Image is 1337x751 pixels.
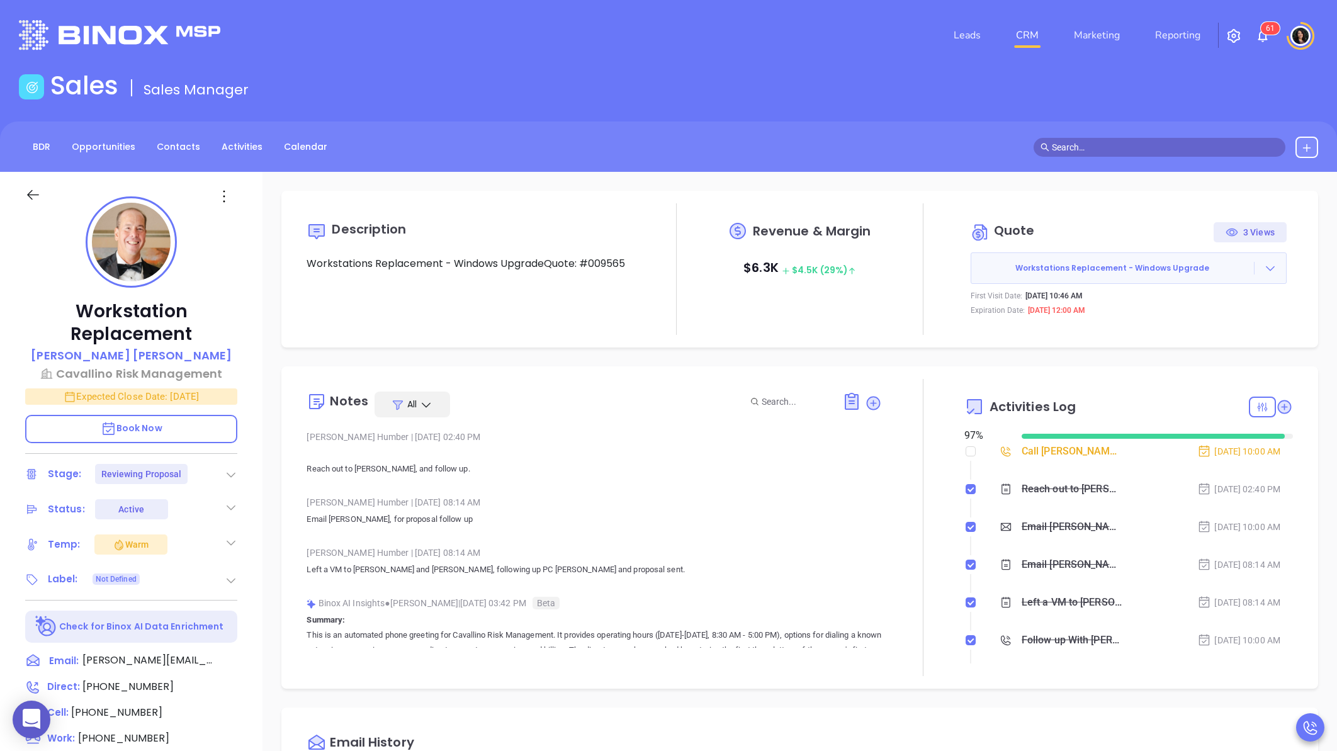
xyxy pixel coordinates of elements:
[1226,28,1241,43] img: iconSetting
[35,616,57,638] img: Ai-Enrich-DaqCidB-.svg
[1226,222,1275,242] div: 3 Views
[1197,482,1280,496] div: [DATE] 02:40 PM
[1255,28,1270,43] img: iconNotification
[1266,24,1270,33] span: 6
[762,395,828,409] input: Search...
[1022,442,1122,461] div: Call [PERSON_NAME] to follow up - [PERSON_NAME]
[307,615,345,624] b: Summary:
[307,594,882,613] div: Binox AI Insights [PERSON_NAME] | [DATE] 03:42 PM
[1022,631,1122,650] div: Follow up With [PERSON_NAME] and [PERSON_NAME]
[971,305,1025,316] p: Expiration Date:
[48,465,82,483] div: Stage:
[971,222,991,242] img: Circle dollar
[25,365,237,382] a: Cavallino Risk Management
[25,300,237,346] p: Workstation Replacement
[1197,596,1280,609] div: [DATE] 08:14 AM
[385,598,390,608] span: ●
[82,653,215,668] span: [PERSON_NAME][EMAIL_ADDRESS][DOMAIN_NAME]
[1290,26,1311,46] img: user
[48,535,81,554] div: Temp:
[1270,24,1275,33] span: 1
[307,543,882,562] div: [PERSON_NAME] Humber [DATE] 08:14 AM
[101,422,162,434] span: Book Now
[1022,593,1122,612] div: Left a VM to [PERSON_NAME] and [PERSON_NAME], following up PC [PERSON_NAME] and proposal sent.&nbsp;
[307,562,882,577] p: Left a VM to [PERSON_NAME] and [PERSON_NAME], following up PC [PERSON_NAME] and proposal sent.
[48,500,85,519] div: Status:
[25,388,237,405] p: Expected Close Date: [DATE]
[25,137,58,157] a: BDR
[743,256,856,281] p: $ 6.3K
[82,679,174,694] span: [PHONE_NUMBER]
[47,731,75,745] span: Work:
[1069,23,1125,48] a: Marketing
[971,263,1254,274] span: Workstations Replacement - Windows Upgrade
[990,400,1076,413] span: Activities Log
[753,225,871,237] span: Revenue & Margin
[214,137,270,157] a: Activities
[31,347,232,365] a: [PERSON_NAME] [PERSON_NAME]
[149,137,208,157] a: Contacts
[964,428,1007,443] div: 97 %
[1261,22,1280,35] sup: 61
[1197,520,1280,534] div: [DATE] 10:00 AM
[307,599,316,609] img: svg%3e
[971,252,1287,284] button: Workstations Replacement - Windows Upgrade
[307,427,882,446] div: [PERSON_NAME] Humber [DATE] 02:40 PM
[1011,23,1044,48] a: CRM
[971,290,1022,302] p: First Visit Date:
[1041,143,1049,152] span: search
[113,537,149,552] div: Warm
[1022,517,1122,536] div: Email [PERSON_NAME] proposal follow up - [PERSON_NAME]
[96,572,137,586] span: Not Defined
[411,548,413,558] span: |
[533,597,560,609] span: Beta
[71,705,162,720] span: [PHONE_NUMBER]
[47,680,80,693] span: Direct :
[949,23,986,48] a: Leads
[411,497,413,507] span: |
[1028,305,1085,316] p: [DATE] 12:00 AM
[411,432,413,442] span: |
[59,620,223,633] p: Check for Binox AI Data Enrichment
[1022,555,1122,574] div: Email [PERSON_NAME], for proposal follow up
[19,20,220,50] img: logo
[307,628,882,673] p: This is an automated phone greeting for Cavallino Risk Management. It provides operating hours ([...
[782,264,856,276] span: $ 4.5K (29%)
[307,446,882,477] p: Reach out to [PERSON_NAME], and follow up.
[1197,633,1280,647] div: [DATE] 10:00 AM
[49,653,79,669] span: Email:
[64,137,143,157] a: Opportunities
[994,222,1035,239] span: Quote
[1052,140,1278,154] input: Search…
[31,347,232,364] p: [PERSON_NAME] [PERSON_NAME]
[332,220,406,238] span: Description
[78,731,169,745] span: [PHONE_NUMBER]
[1150,23,1205,48] a: Reporting
[101,464,182,484] div: Reviewing Proposal
[1197,444,1280,458] div: [DATE] 10:00 AM
[307,493,882,512] div: [PERSON_NAME] Humber [DATE] 08:14 AM
[1022,480,1122,499] div: Reach out to [PERSON_NAME], and follow up.
[92,203,171,281] img: profile-user
[118,499,144,519] div: Active
[1197,558,1280,572] div: [DATE] 08:14 AM
[307,512,882,527] p: Email [PERSON_NAME], for proposal follow up
[276,137,335,157] a: Calendar
[144,80,249,99] span: Sales Manager
[1025,290,1083,302] p: [DATE] 10:46 AM
[330,395,368,407] div: Notes
[47,706,69,719] span: Cell :
[50,71,118,101] h1: Sales
[407,398,417,410] span: All
[48,570,78,589] div: Label:
[307,256,635,271] p: Workstations Replacement - Windows UpgradeQuote: #009565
